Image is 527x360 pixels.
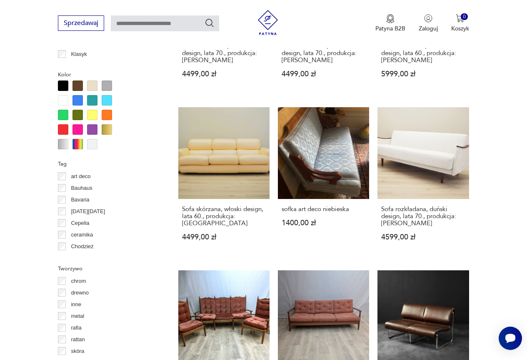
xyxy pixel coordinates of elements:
p: rafia [71,323,81,332]
div: 0 [461,13,468,20]
p: chrom [71,277,86,286]
h3: sofka art deco niebieska [282,206,365,213]
p: art deco [71,172,90,181]
p: 4499,00 zł [182,70,266,78]
a: Sofa skórzana, włoski design, lata 60., produkcja: WłochySofa skórzana, włoski design, lata 60., ... [178,107,270,257]
button: Patyna B2B [375,14,405,33]
a: sofka art deco niebieskasofka art deco niebieska1400,00 zł [278,107,369,257]
p: Tworzywo [58,264,158,273]
a: Ikona medaluPatyna B2B [375,14,405,33]
p: Cepelia [71,219,89,228]
p: 4499,00 zł [182,234,266,241]
p: Zaloguj [419,25,438,33]
iframe: Smartsupp widget button [499,327,522,350]
h3: Leżanka tekowa, duński design, lata 70., produkcja: [PERSON_NAME] [282,43,365,64]
p: [DATE][DATE] [71,207,105,216]
p: skóra [71,347,84,356]
p: Ćmielów [71,254,92,263]
p: 4499,00 zł [282,70,365,78]
p: inne [71,300,81,309]
p: rattan [71,335,85,344]
a: Sprzedawaj [58,21,104,27]
p: Chodzież [71,242,93,251]
p: Klasyk [71,50,87,59]
p: 5999,00 zł [381,70,465,78]
h3: Sofa modułowa, włoski design, lata 60., produkcja: [PERSON_NAME] [381,43,465,64]
p: Bauhaus [71,184,92,193]
a: Sofa rozkładana, duński design, lata 70., produkcja: DaniaSofa rozkładana, duński design, lata 70... [377,107,469,257]
img: Ikona medalu [386,14,395,23]
p: Patyna B2B [375,25,405,33]
button: Sprzedawaj [58,15,104,31]
p: metal [71,312,84,321]
p: 1400,00 zł [282,219,365,227]
button: Szukaj [205,18,215,28]
h3: Sofa skórzana, włoski design, lata 60., produkcja: [GEOGRAPHIC_DATA] [182,206,266,227]
p: Koszyk [451,25,469,33]
p: Tag [58,159,158,169]
p: Kolor [58,70,158,79]
img: Patyna - sklep z meblami i dekoracjami vintage [255,10,280,35]
p: ceramika [71,230,93,239]
button: Zaloguj [419,14,438,33]
h3: Leżanka tekowa, duński design, lata 70., produkcja: [PERSON_NAME] [182,43,266,64]
img: Ikona koszyka [456,14,464,23]
p: Bavaria [71,195,89,204]
img: Ikonka użytkownika [424,14,432,23]
h3: Sofa rozkładana, duński design, lata 70., produkcja: [PERSON_NAME] [381,206,465,227]
button: 0Koszyk [451,14,469,33]
p: drewno [71,288,89,297]
p: 4599,00 zł [381,234,465,241]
